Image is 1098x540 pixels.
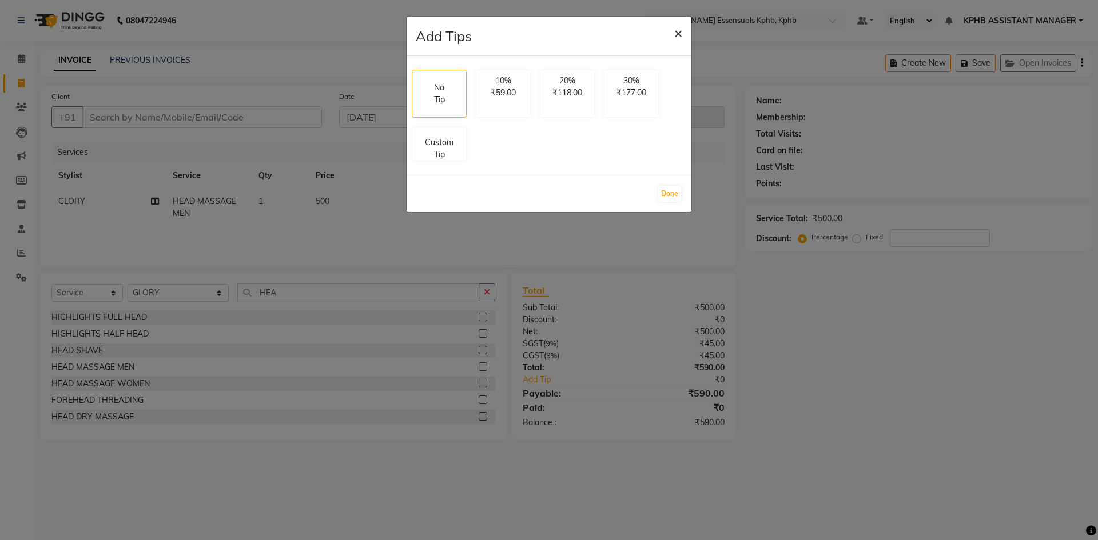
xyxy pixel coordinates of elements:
[431,82,448,106] p: No Tip
[611,75,651,87] p: 30%
[658,186,681,202] button: Done
[483,87,523,99] p: ₹59.00
[547,75,587,87] p: 20%
[416,26,472,46] h4: Add Tips
[547,87,587,99] p: ₹118.00
[483,75,523,87] p: 10%
[665,17,691,49] button: Close
[419,137,459,161] p: Custom Tip
[611,87,651,99] p: ₹177.00
[674,24,682,41] span: ×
